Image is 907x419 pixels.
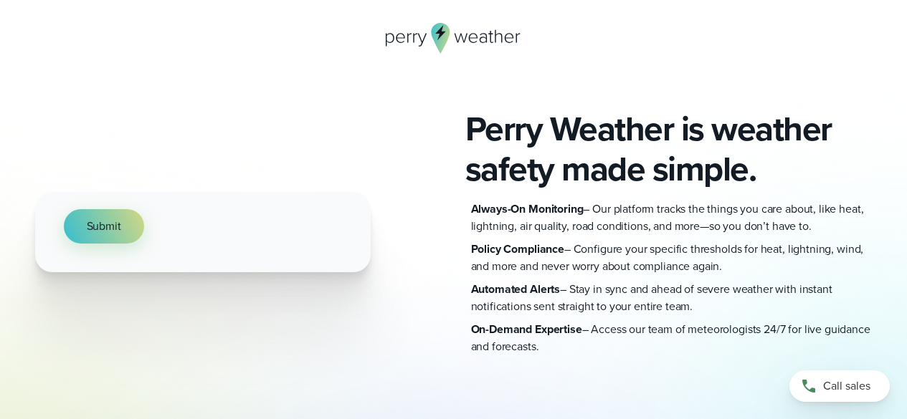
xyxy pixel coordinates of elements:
span: Call sales [823,377,870,395]
p: – Our platform tracks the things you care about, like heat, lightning, air quality, road conditio... [471,201,873,235]
p: – Stay in sync and ahead of severe weather with instant notifications sent straight to your entir... [471,281,873,315]
strong: Always-On Monitoring [471,201,584,217]
p: – Configure your specific thresholds for heat, lightning, wind, and more and never worry about co... [471,241,873,275]
strong: Automated Alerts [471,281,561,297]
h2: Perry Weather is weather safety made simple. [465,109,873,189]
p: – Access our team of meteorologists 24/7 for live guidance and forecasts. [471,321,873,355]
span: Submit [87,218,121,235]
strong: Policy Compliance [471,241,564,257]
strong: On-Demand Expertise [471,321,582,337]
button: Submit [64,209,144,244]
a: Call sales [789,370,890,402]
